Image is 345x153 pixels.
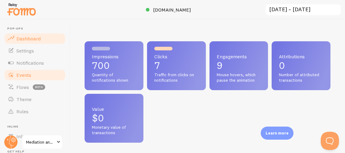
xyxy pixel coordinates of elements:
a: Dashboard [4,32,66,45]
span: Events [16,72,31,78]
span: Value [92,107,136,111]
a: Rules [4,105,66,117]
p: 9 [217,61,261,70]
a: Events [4,69,66,81]
span: Monetary value of transactions [92,125,136,135]
a: Inline [4,130,66,142]
div: Learn more [261,127,293,140]
span: Engagements [217,54,261,59]
span: beta [33,84,45,90]
span: Impressions [92,54,136,59]
a: Flows beta [4,81,66,93]
a: Settings [4,45,66,57]
span: Pop-ups [7,27,66,31]
span: Settings [16,48,34,54]
span: Rules [16,108,28,114]
span: Attributions [279,54,323,59]
p: 0 [279,61,323,70]
span: Clicks [154,54,199,59]
p: Learn more [266,130,289,136]
a: Theme [4,93,66,105]
p: 700 [92,61,136,70]
span: Theme [16,96,32,102]
span: Number of attributed transactions [279,72,323,83]
span: Inline [16,133,28,139]
a: Notifications [4,57,66,69]
span: Mouse hovers, which pause the animation [217,72,261,83]
p: 7 [154,61,199,70]
span: Traffic from clicks on notifications [154,72,199,83]
img: fomo-relay-logo-orange.svg [6,2,37,17]
iframe: Help Scout Beacon - Open [321,132,339,150]
span: $0 [92,112,104,124]
a: Mediation and Arbitration Offices of [PERSON_NAME], LLC [22,135,63,149]
span: Quantity of notifications shown [92,72,136,83]
span: Inline [7,125,66,129]
span: Mediation and Arbitration Offices of [PERSON_NAME], LLC [26,138,55,146]
span: Notifications [16,60,44,66]
span: Dashboard [16,36,41,42]
span: Flows [16,84,29,90]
